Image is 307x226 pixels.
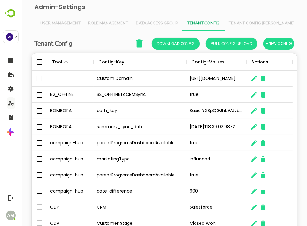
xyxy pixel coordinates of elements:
div: CRM [72,199,165,215]
div: influnced [165,151,225,167]
div: Tool [30,53,41,71]
div: true [165,135,225,151]
div: BOMBORA [25,103,72,119]
div: campaign-hub [25,167,72,183]
div: B2_OFFLINE [25,87,72,103]
div: parentProgramsDashboardAvailable [72,135,165,151]
div: date-difference [72,183,165,199]
button: +New Config [242,38,273,50]
div: BOMBORA [25,119,72,135]
div: 900 [165,183,225,199]
div: campaign-hub [25,183,72,199]
div: [URL][DOMAIN_NAME] [165,71,225,87]
div: campaign-hub [25,151,72,167]
div: Config-Key [77,53,103,71]
div: summary_sync_date [72,119,165,135]
div: B2_OFFLINEToCRMSync [72,87,165,103]
span: Role Management [66,21,107,26]
span: Data Access Group [114,21,156,26]
div: Config-Values [170,53,203,71]
div: Actions [230,53,247,71]
div: Salesforce [165,199,225,215]
img: BambooboxLogoMark.f1c84d78b4c51b1a7b5f700c9845e183.svg [3,7,19,19]
div: true [165,167,225,183]
div: Vertical tabs example [15,16,270,31]
div: Custom Domain [72,71,165,87]
span: User Management [19,21,59,26]
button: Bulk Config Upload [184,38,235,50]
div: parentProgramsDashboardAvailable [72,167,165,183]
div: AM [6,211,16,220]
div: auth_key [72,103,165,119]
h6: Tenant Config [13,39,51,49]
span: +New Config [244,40,270,48]
div: CDP [25,199,72,215]
span: Tenant Config [164,21,200,26]
button: Sort [41,59,48,66]
button: Logout [7,194,15,202]
button: Download Config [130,38,178,50]
span: Tenant Config [PERSON_NAME] [207,21,273,26]
div: Basic YXBpQGJhbWJvb2JveC5haTptaUJOUzJKYg== [165,103,225,119]
div: true [165,87,225,103]
div: campaign-hub [25,135,72,151]
button: Sort [103,59,110,66]
div: [DATE]T18:39:02.987Z [165,119,225,135]
div: AI [6,33,13,41]
button: Sort [203,59,210,66]
div: marketingType [72,151,165,167]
